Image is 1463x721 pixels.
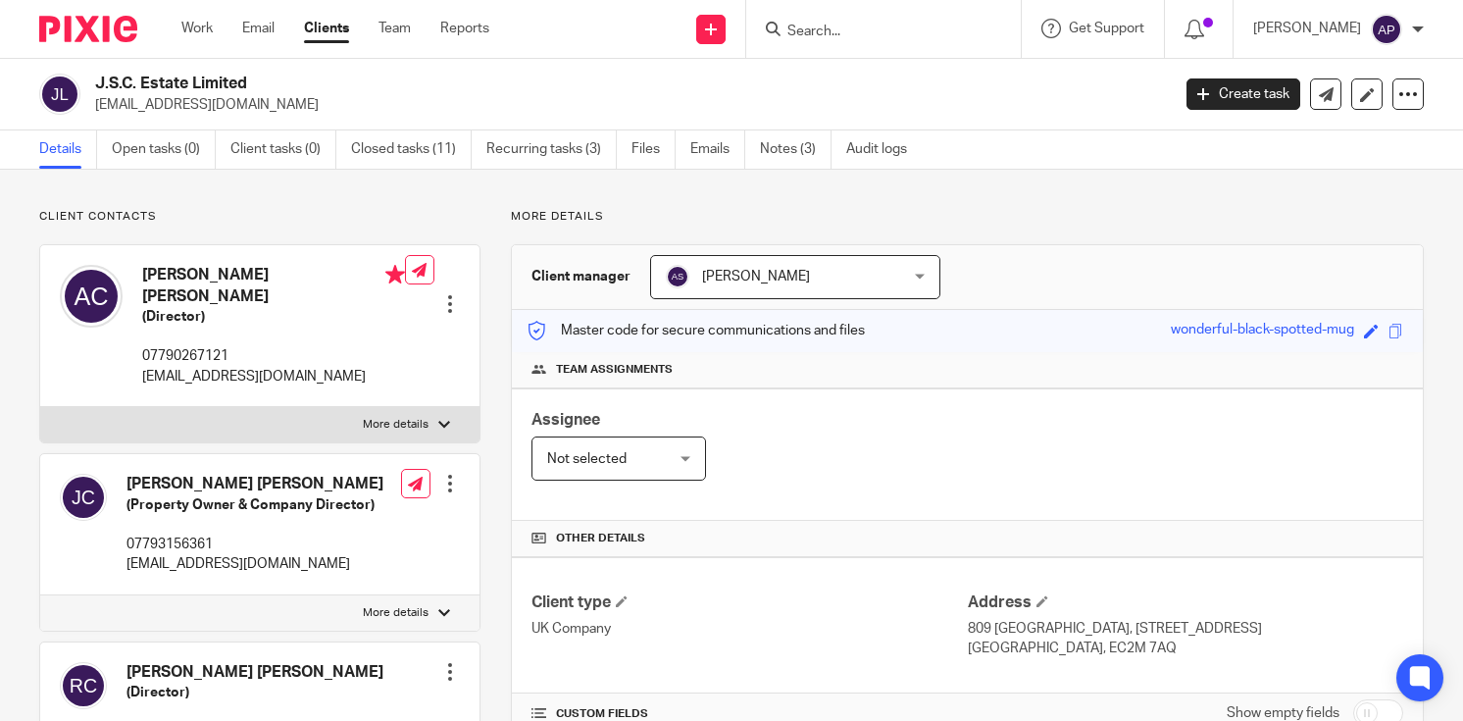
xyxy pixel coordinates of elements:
[378,19,411,38] a: Team
[126,683,383,702] h5: (Director)
[968,639,1403,658] p: [GEOGRAPHIC_DATA], EC2M 7AQ
[60,662,107,709] img: svg%3E
[142,265,405,307] h4: [PERSON_NAME] [PERSON_NAME]
[60,265,123,328] img: svg%3E
[531,592,967,613] h4: Client type
[39,209,480,225] p: Client contacts
[39,74,80,115] img: svg%3E
[556,362,673,378] span: Team assignments
[1069,22,1144,35] span: Get Support
[126,554,383,574] p: [EMAIL_ADDRESS][DOMAIN_NAME]
[1171,320,1354,342] div: wonderful-black-spotted-mug
[785,24,962,41] input: Search
[304,19,349,38] a: Clients
[511,209,1424,225] p: More details
[1186,78,1300,110] a: Create task
[702,270,810,283] span: [PERSON_NAME]
[666,265,689,288] img: svg%3E
[95,95,1157,115] p: [EMAIL_ADDRESS][DOMAIN_NAME]
[968,619,1403,639] p: 809 [GEOGRAPHIC_DATA], [STREET_ADDRESS]
[531,412,600,428] span: Assignee
[126,662,383,683] h4: [PERSON_NAME] [PERSON_NAME]
[440,19,489,38] a: Reports
[230,130,336,169] a: Client tasks (0)
[556,531,645,546] span: Other details
[1371,14,1402,45] img: svg%3E
[363,605,429,621] p: More details
[242,19,275,38] a: Email
[142,307,405,327] h5: (Director)
[112,130,216,169] a: Open tasks (0)
[60,474,107,521] img: svg%3E
[181,19,213,38] a: Work
[126,535,383,554] p: 07793156361
[486,130,617,169] a: Recurring tasks (3)
[547,452,627,466] span: Not selected
[142,346,405,366] p: 07790267121
[846,130,922,169] a: Audit logs
[527,321,865,340] p: Master code for secure communications and files
[531,267,631,286] h3: Client manager
[95,74,944,94] h2: J.S.C. Estate Limited
[531,619,967,639] p: UK Company
[142,367,405,386] p: [EMAIL_ADDRESS][DOMAIN_NAME]
[363,417,429,433] p: More details
[1253,19,1361,38] p: [PERSON_NAME]
[126,474,383,494] h4: [PERSON_NAME] [PERSON_NAME]
[126,495,383,515] h5: (Property Owner & Company Director)
[39,130,97,169] a: Details
[760,130,832,169] a: Notes (3)
[385,265,405,284] i: Primary
[351,130,472,169] a: Closed tasks (11)
[39,16,137,42] img: Pixie
[968,592,1403,613] h4: Address
[690,130,745,169] a: Emails
[631,130,676,169] a: Files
